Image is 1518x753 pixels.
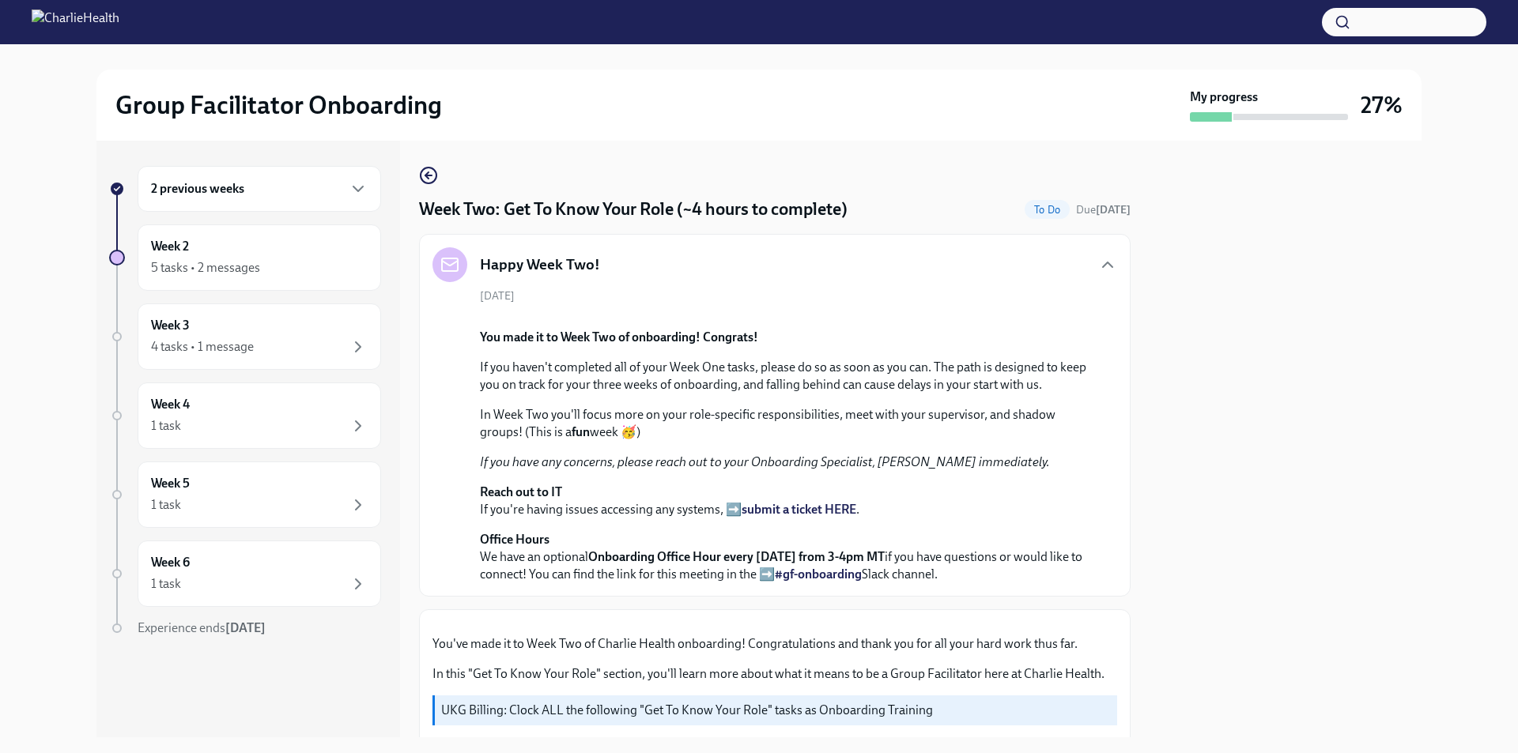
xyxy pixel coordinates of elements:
[138,166,381,212] div: 2 previous weeks
[480,329,758,344] strong: You made it to Week Two of onboarding! Congrats!
[109,540,381,607] a: Week 61 task
[572,424,590,439] strong: fun
[432,635,1117,653] p: You've made it to Week Two of Charlie Health onboarding! Congratulations and thank you for all yo...
[480,406,1092,441] p: In Week Two you'll focus more on your role-specific responsibilities, meet with your supervisor, ...
[109,461,381,528] a: Week 51 task
[480,531,1092,583] p: We have an optional if you have questions or would like to connect! You can find the link for thi...
[138,620,266,635] span: Experience ends
[480,484,562,499] strong: Reach out to IT
[151,180,244,198] h6: 2 previous weeks
[1096,203,1131,216] strong: [DATE]
[151,417,181,435] div: 1 task
[1025,204,1070,216] span: To Do
[1076,203,1131,216] span: Due
[480,288,515,303] span: [DATE]
[151,338,254,356] div: 4 tasks • 1 message
[225,620,266,635] strong: [DATE]
[151,317,190,334] h6: Week 3
[1076,202,1131,217] span: September 22nd, 2025 10:00
[115,89,442,121] h2: Group Facilitator Onboarding
[775,567,862,582] a: #gf-onboarding
[151,259,260,277] div: 5 tasks • 2 messages
[151,396,190,413] h6: Week 4
[742,502,856,517] a: submit a ticket HERE
[151,496,181,514] div: 1 task
[480,532,549,547] strong: Office Hours
[1361,91,1403,119] h3: 27%
[588,549,885,564] strong: Onboarding Office Hour every [DATE] from 3-4pm MT
[151,238,189,255] h6: Week 2
[480,454,1050,469] em: If you have any concerns, please reach out to your Onboarding Specialist, [PERSON_NAME] immediately.
[151,475,190,492] h6: Week 5
[109,224,381,291] a: Week 25 tasks • 2 messages
[432,665,1117,683] p: In this "Get To Know Your Role" section, you'll learn more about what it means to be a Group Faci...
[480,484,1092,518] p: If you're having issues accessing any systems, ➡️ .
[109,382,381,449] a: Week 41 task
[109,303,381,370] a: Week 34 tasks • 1 message
[441,702,1111,719] p: UKG Billing: Clock ALL the following "Get To Know Your Role" tasks as Onboarding Training
[151,575,181,593] div: 1 task
[480,254,600,275] h5: Happy Week Two!
[419,198,848,221] h4: Week Two: Get To Know Your Role (~4 hours to complete)
[480,359,1092,393] p: If you haven't completed all of your Week One tasks, please do so as soon as you can. The path is...
[32,9,119,35] img: CharlieHealth
[1190,88,1258,106] strong: My progress
[151,554,190,571] h6: Week 6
